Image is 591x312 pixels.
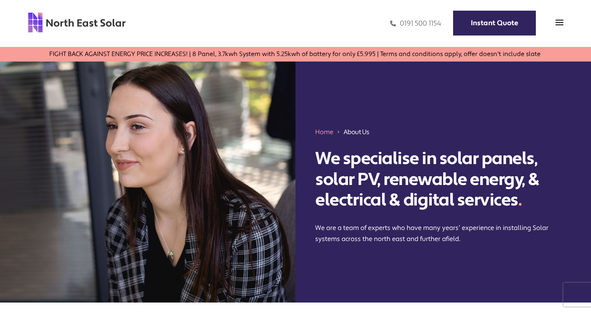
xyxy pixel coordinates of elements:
[315,222,571,245] p: We are a team of experts who have many years’ experience in installing Solar systems across the n...
[315,128,333,136] a: Home
[453,11,536,35] a: Instant Quote
[390,19,441,28] a: 0191 500 1154
[344,127,369,136] span: About Us
[28,12,126,33] img: north east solar logo
[518,189,522,211] span: .
[390,19,396,28] img: phone icon
[315,148,571,211] h1: We specialise in solar panels, solar PV, renewable energy, & electrical & digital services
[556,19,563,26] img: menu icon
[336,127,340,136] img: 211688_forward_arrow_icon.svg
